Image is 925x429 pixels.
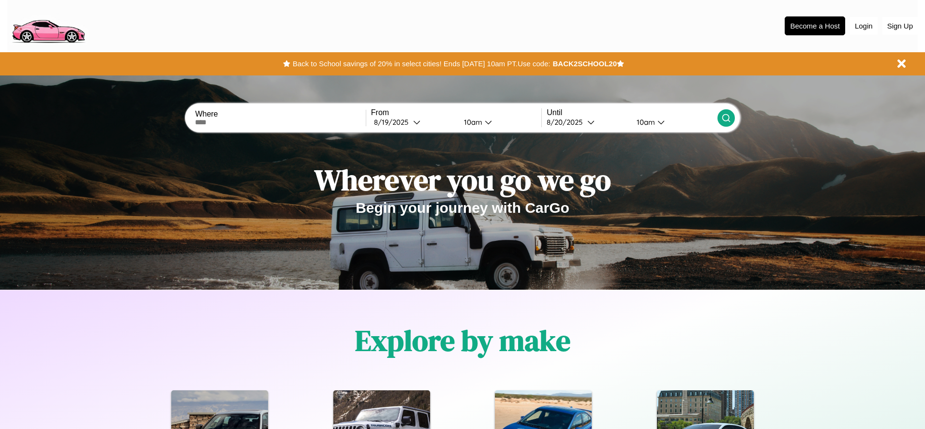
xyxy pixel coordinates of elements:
h1: Explore by make [355,321,570,360]
button: 8/19/2025 [371,117,456,127]
div: 10am [632,118,657,127]
button: Login [850,17,878,35]
button: Back to School savings of 20% in select cities! Ends [DATE] 10am PT.Use code: [290,57,552,71]
b: BACK2SCHOOL20 [552,59,617,68]
button: 10am [629,117,717,127]
div: 8 / 19 / 2025 [374,118,413,127]
button: Sign Up [882,17,918,35]
button: Become a Host [785,16,845,35]
label: From [371,108,541,117]
div: 10am [459,118,485,127]
button: 10am [456,117,541,127]
label: Until [547,108,717,117]
label: Where [195,110,365,118]
div: 8 / 20 / 2025 [547,118,587,127]
img: logo [7,5,89,45]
